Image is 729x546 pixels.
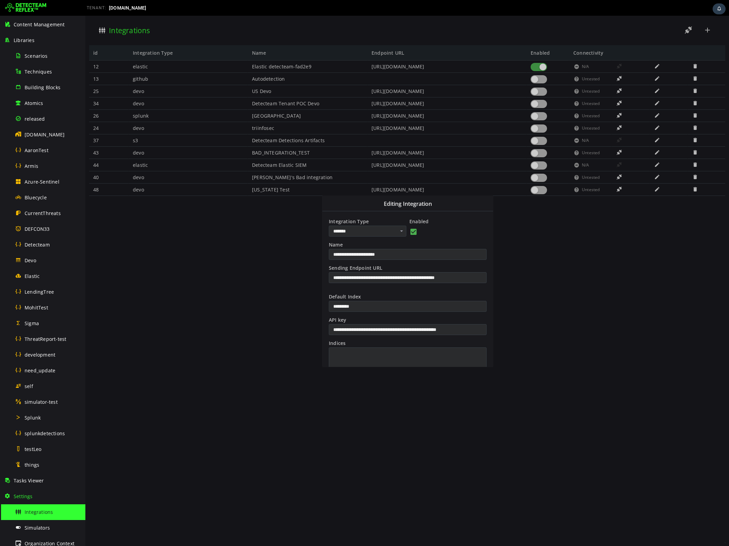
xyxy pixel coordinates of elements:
span: Devo [25,257,36,264]
span: Integrations [25,509,53,515]
label: Default Index [243,277,402,284]
span: Libraries [14,37,34,43]
span: Detecteam [25,241,50,248]
span: [DOMAIN_NAME] [109,5,146,11]
label: API key [243,300,402,307]
label: Enabled [323,201,402,209]
span: need_update [25,367,55,374]
span: Content Management [14,21,65,28]
div: Task Notifications [713,3,726,14]
span: CurrentThreats [25,210,61,216]
span: Settings [14,493,33,500]
button: Enabled [324,210,332,221]
span: Armis [25,163,38,169]
span: Atomics [25,100,43,106]
span: Tasks Viewer [14,477,44,484]
label: Indices [243,323,402,331]
span: testLeo [25,446,41,452]
div: Editing Integration [237,180,408,195]
span: Splunk [25,414,41,421]
span: Azure-Sentinel [25,178,59,185]
div: Add a new Integration [237,180,408,351]
span: LendingTree [25,289,54,295]
img: Detecteam logo [5,2,46,13]
span: development [25,351,55,358]
span: things [25,462,39,468]
span: self [25,383,33,389]
span: splunkdetections [25,430,65,437]
span: TENANT: [87,5,106,10]
span: ThreatReport-test [25,336,66,342]
span: DEFCON33 [25,226,50,232]
span: simulator-test [25,399,58,405]
span: Building Blocks [25,84,60,91]
span: Bluecycle [25,194,47,201]
span: Techniques [25,68,52,75]
span: AaronTest [25,147,48,154]
label: Name [243,225,402,232]
label: Sending Endpoint URL [243,248,402,255]
span: released [25,116,45,122]
span: MohitTest [25,304,48,311]
span: Scenarios [25,53,47,59]
span: [DOMAIN_NAME] [25,131,65,138]
span: Simulators [25,524,50,531]
span: Sigma [25,320,39,327]
label: Integration Type [243,201,322,209]
span: Elastic [25,273,40,279]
